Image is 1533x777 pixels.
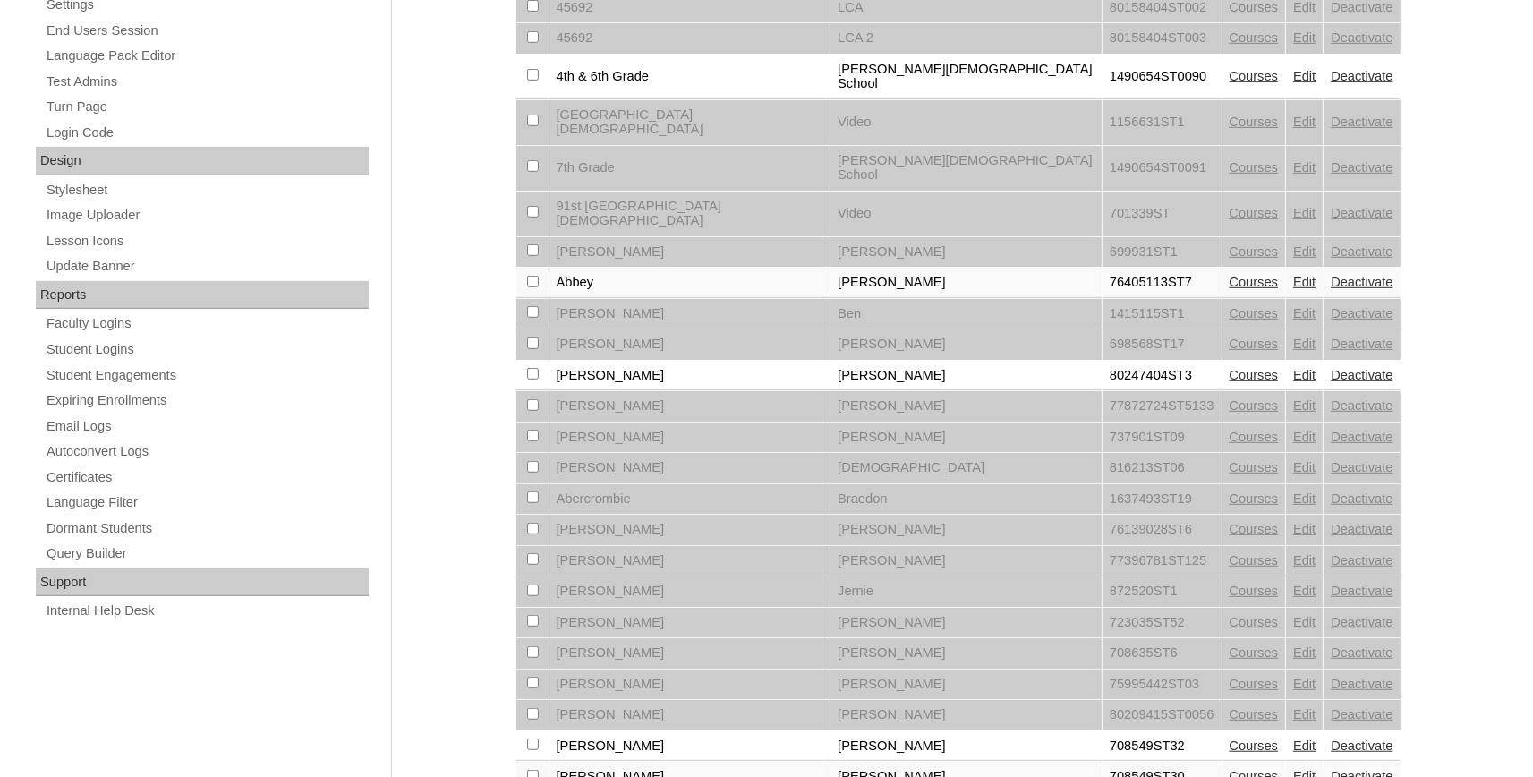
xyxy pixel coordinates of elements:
[1103,237,1222,268] td: 699931ST1
[1230,677,1279,691] a: Courses
[1230,275,1279,289] a: Courses
[1103,192,1222,236] td: 701339ST
[1331,584,1392,598] a: Deactivate
[1293,337,1316,351] a: Edit
[549,423,830,453] td: [PERSON_NAME]
[549,576,830,607] td: [PERSON_NAME]
[45,122,369,144] a: Login Code
[45,96,369,118] a: Turn Page
[45,20,369,42] a: End Users Session
[1293,30,1316,45] a: Edit
[1293,115,1316,129] a: Edit
[549,484,830,515] td: Abercrombie
[1103,391,1222,422] td: 77872724ST5133
[830,192,1102,236] td: Video
[830,608,1102,638] td: [PERSON_NAME]
[45,179,369,201] a: Stylesheet
[549,237,830,268] td: [PERSON_NAME]
[1293,615,1316,629] a: Edit
[549,546,830,576] td: [PERSON_NAME]
[1230,739,1279,753] a: Courses
[45,517,369,540] a: Dormant Students
[830,237,1102,268] td: [PERSON_NAME]
[45,338,369,361] a: Student Logins
[1230,30,1279,45] a: Courses
[1230,553,1279,568] a: Courses
[1103,576,1222,607] td: 872520ST1
[1230,707,1279,721] a: Courses
[1331,522,1392,536] a: Deactivate
[830,55,1102,99] td: [PERSON_NAME][DEMOGRAPHIC_DATA] School
[1293,460,1316,474] a: Edit
[1331,306,1392,320] a: Deactivate
[549,453,830,483] td: [PERSON_NAME]
[1230,337,1279,351] a: Courses
[1331,707,1392,721] a: Deactivate
[1103,515,1222,545] td: 76139028ST6
[1103,423,1222,453] td: 737901ST09
[1103,546,1222,576] td: 77396781ST125
[830,329,1102,360] td: [PERSON_NAME]
[830,638,1102,669] td: [PERSON_NAME]
[1331,244,1392,259] a: Deactivate
[1331,398,1392,413] a: Deactivate
[45,440,369,463] a: Autoconvert Logs
[1293,398,1316,413] a: Edit
[1331,491,1392,506] a: Deactivate
[1103,268,1222,298] td: 76405113ST7
[1331,275,1392,289] a: Deactivate
[1103,608,1222,638] td: 723035ST52
[830,146,1102,191] td: [PERSON_NAME][DEMOGRAPHIC_DATA] School
[1293,522,1316,536] a: Edit
[1293,553,1316,568] a: Edit
[1103,55,1222,99] td: 1490654ST0090
[830,423,1102,453] td: [PERSON_NAME]
[45,491,369,514] a: Language Filter
[1230,430,1279,444] a: Courses
[1103,329,1222,360] td: 698568ST17
[1230,491,1279,506] a: Courses
[1331,553,1392,568] a: Deactivate
[549,268,830,298] td: Abbey
[36,568,369,597] div: Support
[1331,739,1392,753] a: Deactivate
[1230,460,1279,474] a: Courses
[549,638,830,669] td: [PERSON_NAME]
[1103,23,1222,54] td: 80158404ST003
[1103,146,1222,191] td: 1490654ST0091
[1230,368,1279,382] a: Courses
[45,204,369,226] a: Image Uploader
[1331,645,1392,660] a: Deactivate
[1293,306,1316,320] a: Edit
[549,55,830,99] td: 4th & 6th Grade
[45,71,369,93] a: Test Admins
[830,361,1102,391] td: [PERSON_NAME]
[1103,638,1222,669] td: 708635ST6
[1230,522,1279,536] a: Courses
[1230,244,1279,259] a: Courses
[1331,677,1392,691] a: Deactivate
[549,100,830,145] td: [GEOGRAPHIC_DATA][DEMOGRAPHIC_DATA]
[1103,100,1222,145] td: 1156631ST1
[45,600,369,622] a: Internal Help Desk
[45,312,369,335] a: Faculty Logins
[549,700,830,730] td: [PERSON_NAME]
[549,329,830,360] td: [PERSON_NAME]
[1293,160,1316,175] a: Edit
[45,45,369,67] a: Language Pack Editor
[549,670,830,700] td: [PERSON_NAME]
[1293,206,1316,220] a: Edit
[549,299,830,329] td: [PERSON_NAME]
[1103,361,1222,391] td: 80247404ST3
[36,147,369,175] div: Design
[1331,368,1392,382] a: Deactivate
[45,542,369,565] a: Query Builder
[830,299,1102,329] td: Ben
[830,100,1102,145] td: Video
[1230,115,1279,129] a: Courses
[1293,645,1316,660] a: Edit
[1293,275,1316,289] a: Edit
[1230,306,1279,320] a: Courses
[830,546,1102,576] td: [PERSON_NAME]
[1230,206,1279,220] a: Courses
